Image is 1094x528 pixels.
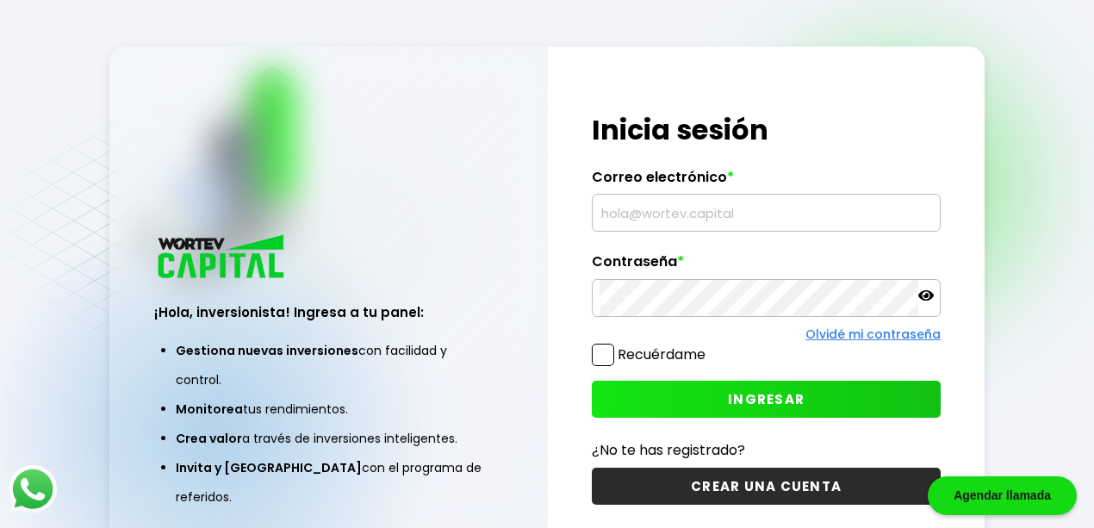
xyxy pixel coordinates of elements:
li: con facilidad y control. [176,336,482,394]
label: Correo electrónico [592,169,942,195]
span: Invita y [GEOGRAPHIC_DATA] [176,459,362,476]
a: ¿No te has registrado?CREAR UNA CUENTA [592,439,942,505]
span: Gestiona nuevas inversiones [176,342,358,359]
img: logo_wortev_capital [154,233,290,283]
li: a través de inversiones inteligentes. [176,424,482,453]
span: INGRESAR [728,390,805,408]
img: logos_whatsapp-icon.242b2217.svg [9,465,57,513]
li: con el programa de referidos. [176,453,482,512]
h1: Inicia sesión [592,109,942,151]
input: hola@wortev.capital [600,195,934,231]
div: Agendar llamada [928,476,1077,515]
button: CREAR UNA CUENTA [592,468,942,505]
span: Crea valor [176,430,242,447]
label: Contraseña [592,253,942,279]
a: Olvidé mi contraseña [805,326,941,343]
button: INGRESAR [592,381,942,418]
p: ¿No te has registrado? [592,439,942,461]
span: Monitorea [176,401,243,418]
label: Recuérdame [618,345,706,364]
h3: ¡Hola, inversionista! Ingresa a tu panel: [154,302,504,322]
li: tus rendimientos. [176,394,482,424]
